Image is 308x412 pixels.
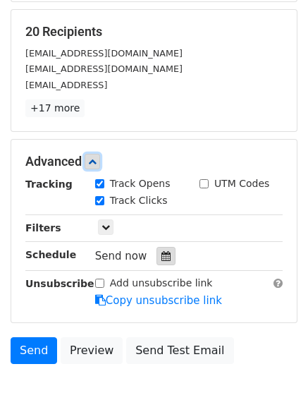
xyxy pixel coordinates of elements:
[25,178,73,190] strong: Tracking
[61,337,123,364] a: Preview
[110,276,213,291] label: Add unsubscribe link
[238,344,308,412] iframe: Chat Widget
[110,193,168,208] label: Track Clicks
[95,294,222,307] a: Copy unsubscribe link
[214,176,269,191] label: UTM Codes
[25,154,283,169] h5: Advanced
[25,99,85,117] a: +17 more
[25,24,283,40] h5: 20 Recipients
[25,80,107,90] small: [EMAIL_ADDRESS]
[25,249,76,260] strong: Schedule
[11,337,57,364] a: Send
[110,176,171,191] label: Track Opens
[25,222,61,234] strong: Filters
[25,48,183,59] small: [EMAIL_ADDRESS][DOMAIN_NAME]
[25,278,94,289] strong: Unsubscribe
[95,250,147,262] span: Send now
[25,63,183,74] small: [EMAIL_ADDRESS][DOMAIN_NAME]
[126,337,233,364] a: Send Test Email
